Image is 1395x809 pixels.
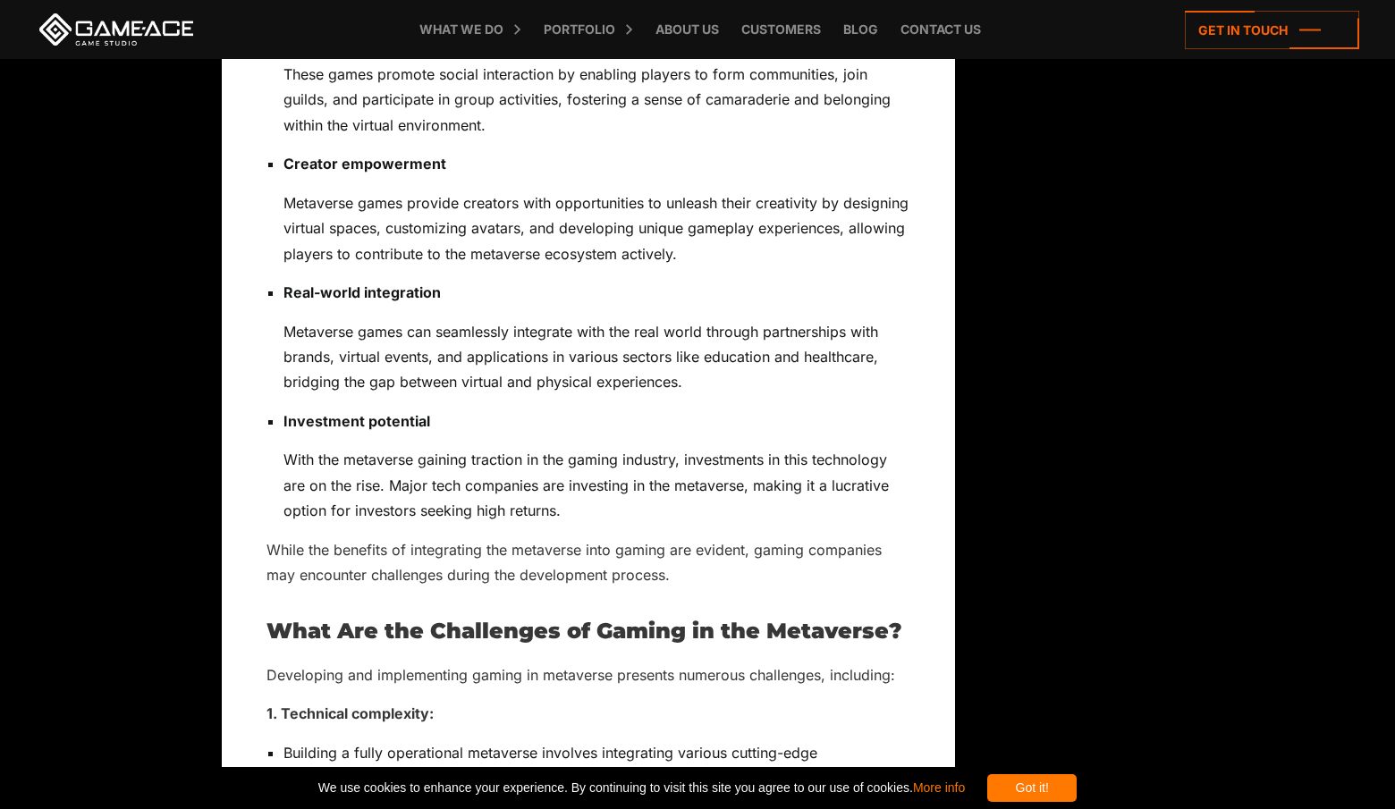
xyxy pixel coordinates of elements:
a: More info [913,780,965,795]
strong: 1. Technical complexity: [266,704,434,722]
strong: Investment potential [283,412,430,430]
strong: Real-world integration [283,283,441,301]
h2: What Are the Challenges of Gaming in the Metaverse? [266,619,910,643]
p: While the benefits of integrating the metaverse into gaming are evident, gaming companies may enc... [266,537,910,588]
p: Metaverse games provide creators with opportunities to unleash their creativity by designing virt... [283,190,910,266]
p: These games promote social interaction by enabling players to form communities, join guilds, and ... [283,62,910,138]
p: Developing and implementing gaming in metaverse presents numerous challenges, including: [266,662,910,687]
div: Got it! [987,774,1077,802]
p: Metaverse games can seamlessly integrate with the real world through partnerships with brands, vi... [283,319,910,395]
span: We use cookies to enhance your experience. By continuing to visit this site you agree to our use ... [318,774,965,802]
strong: Creator empowerment [283,155,446,173]
a: Get in touch [1185,11,1359,49]
p: With the metaverse gaining traction in the gaming industry, investments in this technology are on... [283,447,910,523]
